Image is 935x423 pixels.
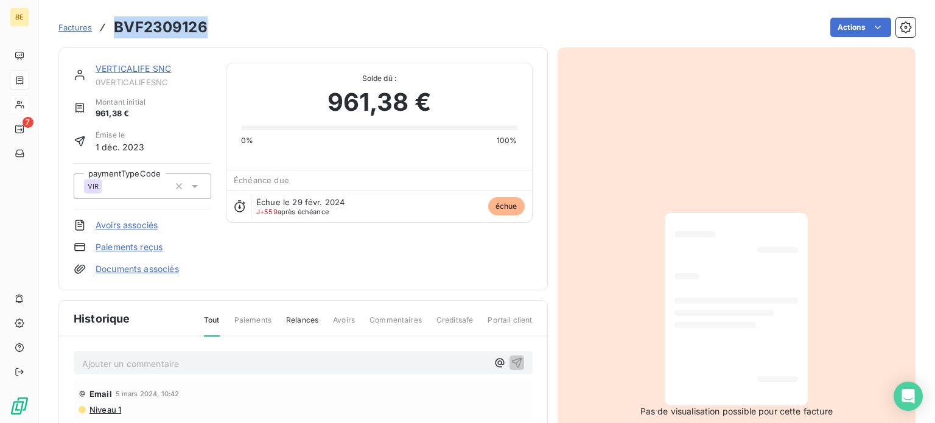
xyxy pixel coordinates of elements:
span: Email [89,389,112,399]
span: après échéance [256,208,329,215]
span: Tout [204,315,220,337]
span: échue [488,197,525,215]
a: Documents associés [96,263,179,275]
a: Paiements reçus [96,241,163,253]
span: 7 [23,117,33,128]
span: Pas de visualisation possible pour cette facture [640,405,833,418]
span: Relances [286,315,318,335]
span: Échéance due [234,175,289,185]
span: 961,38 € [96,108,145,120]
span: 5 mars 2024, 10:42 [116,390,180,397]
span: Commentaires [369,315,422,335]
span: 961,38 € [327,84,431,121]
img: Logo LeanPay [10,396,29,416]
span: Montant initial [96,97,145,108]
span: Factures [58,23,92,32]
span: 0% [241,135,253,146]
span: J+559 [256,208,278,216]
a: Factures [58,21,92,33]
h3: BVF2309126 [114,16,208,38]
span: 1 déc. 2023 [96,141,145,153]
span: 0VERTICALIFESNC [96,77,211,87]
span: Historique [74,310,130,327]
div: BE [10,7,29,27]
span: Creditsafe [436,315,474,335]
a: Avoirs associés [96,219,158,231]
span: Niveau 1 [88,405,121,414]
button: Actions [830,18,891,37]
span: Échue le 29 févr. 2024 [256,197,345,207]
span: Émise le [96,130,145,141]
a: VERTICALIFE SNC [96,63,171,74]
span: Avoirs [333,315,355,335]
span: Paiements [234,315,271,335]
span: Portail client [488,315,532,335]
div: Open Intercom Messenger [894,382,923,411]
span: 100% [497,135,517,146]
span: VIR [88,183,99,190]
span: Solde dû : [241,73,517,84]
